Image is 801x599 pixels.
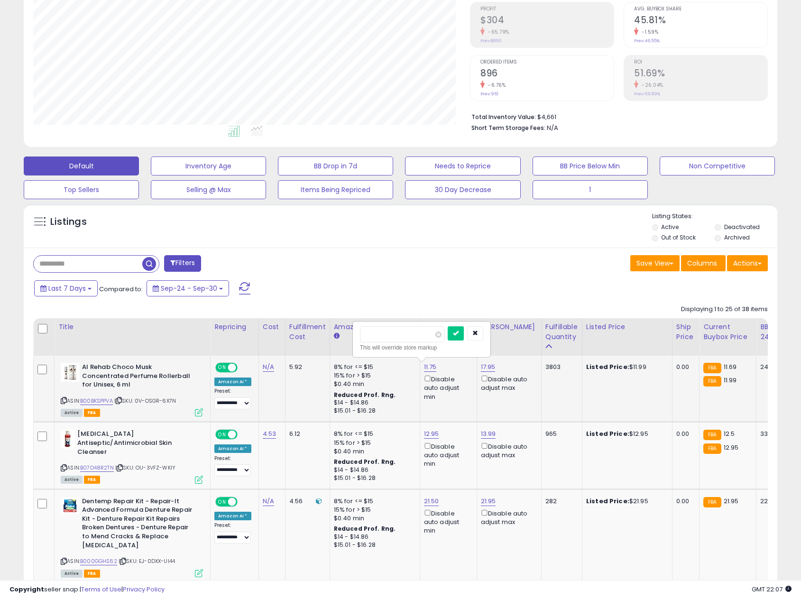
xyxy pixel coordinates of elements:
[480,60,614,65] span: Ordered Items
[703,363,721,373] small: FBA
[638,82,663,89] small: -26.04%
[480,68,614,81] h2: 896
[61,363,80,382] img: 41eblxSpxDL._SL40_.jpg
[84,476,100,484] span: FBA
[151,180,266,199] button: Selling @ Max
[703,430,721,440] small: FBA
[424,441,470,469] div: Disable auto adjust min
[480,91,498,97] small: Prev: 961
[760,430,792,438] div: 33%
[263,362,274,372] a: N/A
[485,82,506,89] small: -6.76%
[687,258,717,268] span: Columns
[424,497,439,506] a: 21.50
[405,157,520,175] button: Needs to Reprice
[724,497,739,506] span: 21.95
[289,497,322,506] div: 4.56
[334,439,413,447] div: 15% for > $15
[77,430,193,459] b: [MEDICAL_DATA] Antiseptic/Antimicrobial Skin Cleanser
[424,362,437,372] a: 11.75
[61,497,80,514] img: 41InfcSgZ7L._SL40_.jpg
[586,497,665,506] div: $21.95
[481,508,534,526] div: Disable auto adjust max
[760,497,792,506] div: 22%
[61,430,203,482] div: ASIN:
[334,430,413,438] div: 8% for <= $15
[82,497,197,552] b: Dentemp Repair Kit - Repair-It Advanced Formula Denture Repair Kit - Denture Repair Kit Repairs B...
[634,60,767,65] span: ROI
[114,397,176,405] span: | SKU: 0V-OSGR-6X7N
[727,255,768,271] button: Actions
[289,363,322,371] div: 5.92
[634,91,660,97] small: Prev: 69.89%
[61,430,75,449] img: 31LVsuzgDqL._SL40_.jpg
[760,363,792,371] div: 24%
[485,28,509,36] small: -65.79%
[334,497,413,506] div: 8% for <= $15
[724,429,735,438] span: 12.5
[81,585,121,594] a: Terms of Use
[216,431,228,439] span: ON
[214,522,251,544] div: Preset:
[214,455,251,477] div: Preset:
[586,429,629,438] b: Listed Price:
[82,363,197,392] b: Al Rehab Choco Musk Concentrated Perfume Rollerball for Unisex, 6 ml
[216,364,228,372] span: ON
[80,464,114,472] a: B07D48R2TN
[278,180,393,199] button: Items Being Repriced
[533,180,648,199] button: 1
[586,497,629,506] b: Listed Price:
[545,322,578,342] div: Fulfillable Quantity
[630,255,680,271] button: Save View
[334,363,413,371] div: 8% for <= $15
[123,585,165,594] a: Privacy Policy
[334,514,413,523] div: $0.40 min
[660,157,775,175] button: Non Competitive
[676,322,695,342] div: Ship Price
[533,157,648,175] button: BB Price Below Min
[481,441,534,460] div: Disable auto adjust max
[289,430,322,438] div: 6.12
[84,570,100,578] span: FBA
[84,409,100,417] span: FBA
[480,38,502,44] small: Prev: $890
[334,466,413,474] div: $14 - $14.86
[652,212,777,221] p: Listing States:
[263,497,274,506] a: N/A
[115,464,175,471] span: | SKU: OU-3VFZ-WKIY
[424,429,439,439] a: 12.95
[480,15,614,28] h2: $304
[481,429,496,439] a: 13.99
[151,157,266,175] button: Inventory Age
[724,376,737,385] span: 11.99
[634,38,660,44] small: Prev: 46.55%
[61,570,83,578] span: All listings currently available for purchase on Amazon
[236,364,251,372] span: OFF
[214,378,251,386] div: Amazon AI *
[236,431,251,439] span: OFF
[760,322,795,342] div: BB Share 24h.
[481,497,496,506] a: 21.95
[676,497,692,506] div: 0.00
[334,380,413,388] div: $0.40 min
[119,557,175,565] span: | SKU: EJ-0DXX-UI44
[334,506,413,514] div: 15% for > $15
[638,28,658,36] small: -1.59%
[752,585,792,594] span: 2025-10-8 22:07 GMT
[216,498,228,506] span: ON
[661,223,679,231] label: Active
[236,498,251,506] span: OFF
[263,322,281,332] div: Cost
[703,322,752,342] div: Current Buybox Price
[360,343,483,352] div: This will override store markup
[634,15,767,28] h2: 45.81%
[481,322,537,332] div: [PERSON_NAME]
[24,180,139,199] button: Top Sellers
[334,332,340,341] small: Amazon Fees.
[586,322,668,332] div: Listed Price
[9,585,44,594] strong: Copyright
[661,233,696,241] label: Out of Stock
[481,374,534,392] div: Disable auto adjust max
[80,397,113,405] a: B00BKSPPVA
[724,233,750,241] label: Archived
